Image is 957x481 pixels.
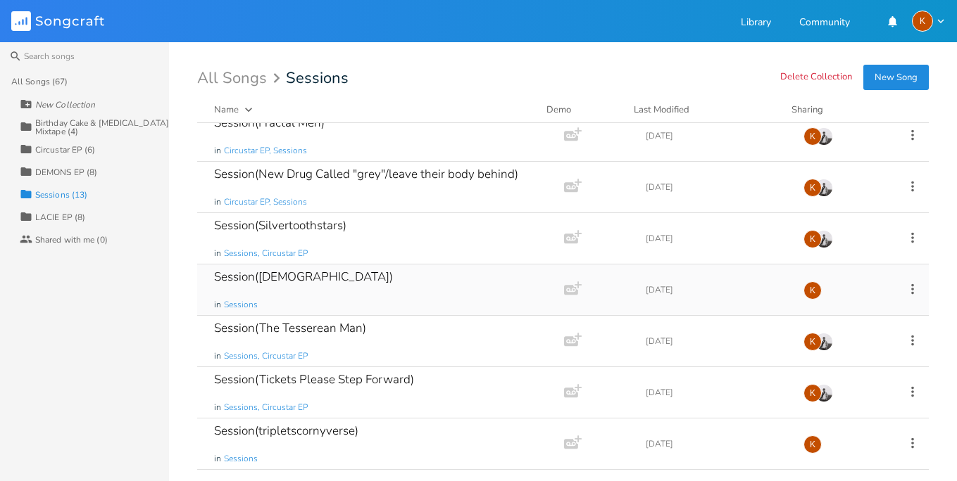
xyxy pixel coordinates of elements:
[214,168,518,180] div: Session(New Drug Called "grey"/leave their body behind)
[646,440,787,448] div: [DATE]
[214,350,221,362] span: in
[646,337,787,345] div: [DATE]
[803,333,822,351] div: Kat
[197,72,284,85] div: All Songs
[214,453,221,465] span: in
[224,350,308,362] span: Sessions, Circustar EP
[646,286,787,294] div: [DATE]
[799,18,850,30] a: Community
[286,70,349,86] span: Sessions
[35,119,169,136] div: Birthday Cake & [MEDICAL_DATA] Mixtape (4)
[11,77,68,86] div: All Songs (67)
[214,373,414,385] div: Session(Tickets Please Step Forward)
[35,236,108,244] div: Shared with me (0)
[803,435,822,454] div: Kat
[741,18,771,30] a: Library
[214,248,221,259] span: in
[224,248,308,259] span: Sessions, Circustar EP
[863,65,929,90] button: New Song
[35,168,97,177] div: DEMONS EP (8)
[35,101,95,109] div: New Collection
[35,146,96,154] div: Circustar EP (6)
[815,179,833,197] img: Costa Tzoytzoyrakos
[803,127,822,146] div: Kat
[912,11,933,32] div: Kat
[214,271,393,283] div: Session([DEMOGRAPHIC_DATA])
[214,299,221,311] span: in
[214,103,530,117] button: Name
[224,299,258,311] span: Sessions
[214,402,221,413] span: in
[224,196,307,208] span: Circustar EP, Sessions
[803,281,822,300] div: Kat
[912,11,946,32] button: K
[803,179,822,197] div: Kat
[35,213,85,222] div: LACIE EP (8)
[214,145,221,157] span: in
[792,103,876,117] div: Sharing
[546,103,617,117] div: Demo
[214,103,239,116] div: Name
[646,234,787,243] div: [DATE]
[634,103,689,116] div: Last Modified
[224,453,258,465] span: Sessions
[815,127,833,146] img: Costa Tzoytzoyrakos
[803,384,822,402] div: Kat
[646,388,787,397] div: [DATE]
[214,322,366,334] div: Session(The Tesserean Man)
[224,402,308,413] span: Sessions, Circustar EP
[35,191,87,199] div: Sessions (13)
[214,196,221,208] span: in
[815,333,833,351] img: Costa Tzoytzoyrakos
[214,219,346,231] div: Session(Silvertoothstars)
[214,425,358,437] div: Session(tripletscornyverse)
[815,230,833,248] img: Costa Tzoytzoyrakos
[646,132,787,140] div: [DATE]
[780,72,852,84] button: Delete Collection
[634,103,775,117] button: Last Modified
[224,145,307,157] span: Circustar EP, Sessions
[214,117,325,129] div: Session(Fractal Men)
[646,183,787,191] div: [DATE]
[815,384,833,402] img: Costa Tzoytzoyrakos
[803,230,822,248] div: Kat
